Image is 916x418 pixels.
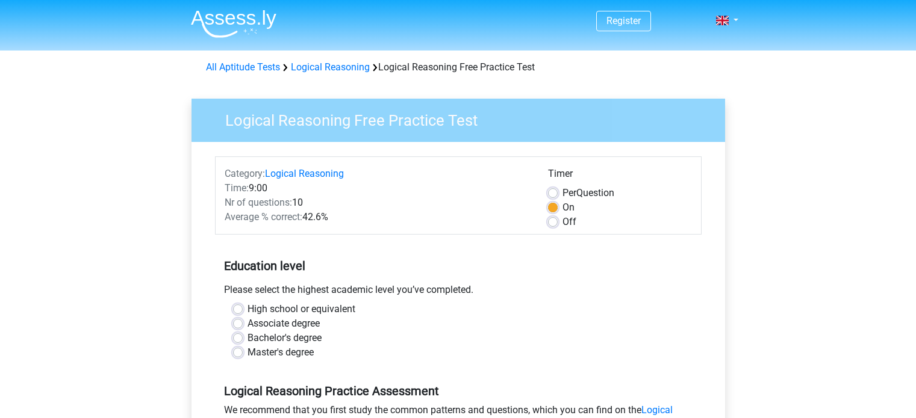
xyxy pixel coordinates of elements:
[606,15,641,26] a: Register
[201,60,715,75] div: Logical Reasoning Free Practice Test
[562,215,576,229] label: Off
[562,200,575,215] label: On
[225,197,292,208] span: Nr of questions:
[224,254,693,278] h5: Education level
[216,195,539,210] div: 10
[248,316,320,331] label: Associate degree
[216,181,539,195] div: 9:00
[248,302,355,316] label: High school or equivalent
[225,182,249,194] span: Time:
[291,61,370,73] a: Logical Reasoning
[562,186,614,200] label: Question
[215,283,702,302] div: Please select the highest academic level you’ve completed.
[225,211,302,223] span: Average % correct:
[225,168,265,179] span: Category:
[265,168,344,179] a: Logical Reasoning
[206,61,280,73] a: All Aptitude Tests
[191,10,276,38] img: Assessly
[224,384,693,398] h5: Logical Reasoning Practice Assessment
[248,345,314,360] label: Master's degree
[548,167,692,186] div: Timer
[211,106,716,130] h3: Logical Reasoning Free Practice Test
[216,210,539,224] div: 42.6%
[562,187,576,198] span: Per
[248,331,322,345] label: Bachelor's degree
